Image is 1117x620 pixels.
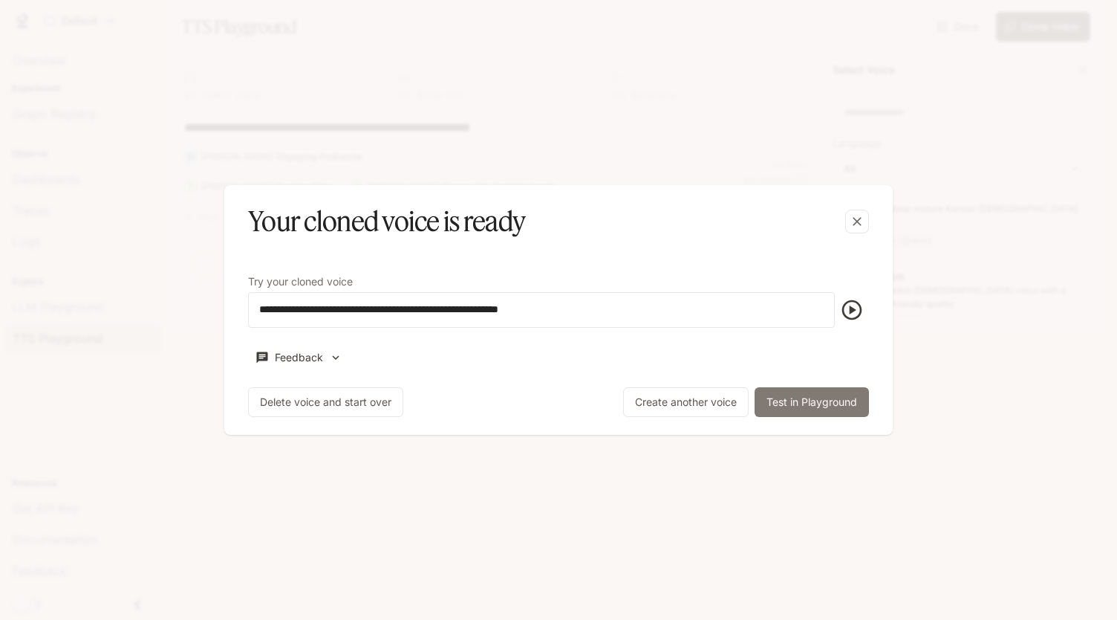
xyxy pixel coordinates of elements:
[248,277,353,287] p: Try your cloned voice
[248,346,349,370] button: Feedback
[623,387,749,417] button: Create another voice
[248,387,403,417] button: Delete voice and start over
[755,387,869,417] button: Test in Playground
[248,203,525,240] h5: Your cloned voice is ready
